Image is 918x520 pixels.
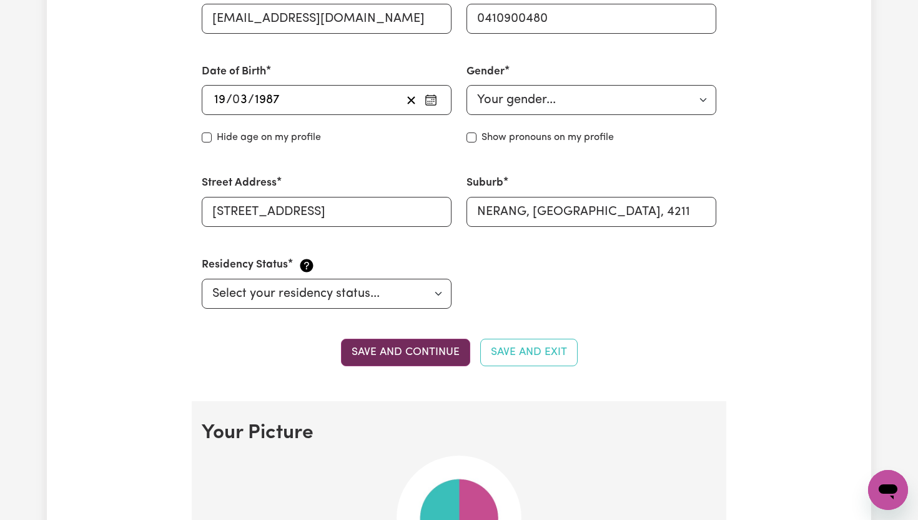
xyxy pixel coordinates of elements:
[233,91,248,109] input: --
[217,130,321,145] label: Hide age on my profile
[481,130,614,145] label: Show pronouns on my profile
[248,93,254,107] span: /
[466,64,505,80] label: Gender
[254,91,280,109] input: ----
[226,93,232,107] span: /
[202,175,277,191] label: Street Address
[868,470,908,510] iframe: Button to launch messaging window
[466,175,503,191] label: Suburb
[232,94,240,106] span: 0
[341,339,470,366] button: Save and continue
[214,91,226,109] input: --
[202,421,716,445] h2: Your Picture
[466,197,716,227] input: e.g. North Bondi, New South Wales
[480,339,578,366] button: Save and Exit
[202,257,288,273] label: Residency Status
[202,64,266,80] label: Date of Birth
